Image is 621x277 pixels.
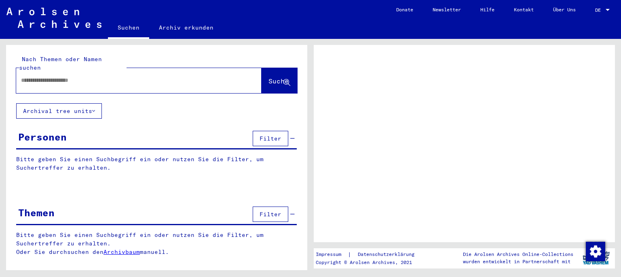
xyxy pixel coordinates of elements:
[262,68,297,93] button: Suche
[149,18,223,37] a: Archiv erkunden
[19,55,102,71] mat-label: Nach Themen oder Namen suchen
[253,207,288,222] button: Filter
[595,7,604,13] span: DE
[316,250,348,259] a: Impressum
[316,259,424,266] p: Copyright © Arolsen Archives, 2021
[260,211,281,218] span: Filter
[260,135,281,142] span: Filter
[16,155,297,172] p: Bitte geben Sie einen Suchbegriff ein oder nutzen Sie die Filter, um Suchertreffer zu erhalten.
[268,77,289,85] span: Suche
[6,8,101,28] img: Arolsen_neg.svg
[16,231,297,256] p: Bitte geben Sie einen Suchbegriff ein oder nutzen Sie die Filter, um Suchertreffer zu erhalten. O...
[253,131,288,146] button: Filter
[316,250,424,259] div: |
[18,205,55,220] div: Themen
[463,251,573,258] p: Die Arolsen Archives Online-Collections
[463,258,573,265] p: wurden entwickelt in Partnerschaft mit
[16,103,102,119] button: Archival tree units
[581,248,611,268] img: yv_logo.png
[108,18,149,39] a: Suchen
[351,250,424,259] a: Datenschutzerklärung
[586,242,605,261] img: Zustimmung ändern
[18,130,67,144] div: Personen
[103,248,140,256] a: Archivbaum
